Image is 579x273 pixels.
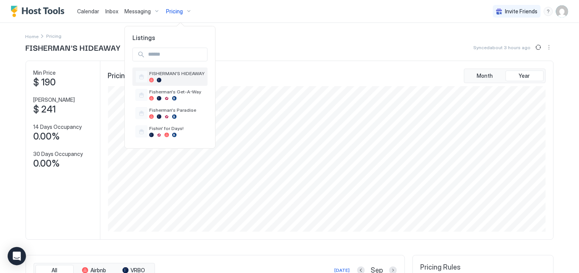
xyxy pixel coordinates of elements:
[125,34,215,42] span: Listings
[149,89,205,95] span: Fisherman's Get-A-Way
[149,71,205,76] span: FISHERMAN'S HIDEAWAY
[149,125,205,131] span: Fishin' for Days!
[149,107,205,113] span: Fisherman's Paradise
[8,247,26,265] div: Open Intercom Messenger
[145,48,207,61] input: Input Field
